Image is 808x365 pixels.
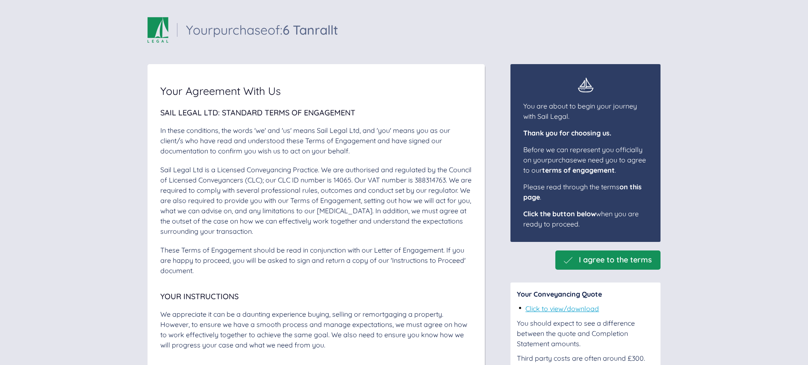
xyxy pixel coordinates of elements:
span: 6 Tanrallt [283,22,338,38]
div: You should expect to see a difference between the quote and Completion Statement amounts. [517,318,654,349]
span: Your Agreement With Us [160,85,281,96]
div: Third party costs are often around £300. [517,353,654,363]
a: Click to view/download [525,304,599,313]
div: In these conditions, the words 'we' and 'us' means Sail Legal Ltd, and 'you' means you as our cli... [160,125,472,156]
span: Your Conveyancing Quote [517,290,602,298]
div: Your purchase of: [186,24,338,36]
span: Sail Legal Ltd: Standard Terms of Engagement [160,108,355,118]
div: We appreciate it can be a daunting experience buying, selling or remortgaging a property. However... [160,309,472,350]
span: Please read through the terms . [523,182,642,201]
div: These Terms of Engagement should be read in conjunction with our Letter of Engagement. If you are... [160,245,472,276]
span: I agree to the terms [579,256,652,265]
span: terms of engagement [542,166,615,174]
span: when you are ready to proceed. [523,209,639,228]
span: You are about to begin your journey with Sail Legal. [523,102,637,121]
span: Click the button below [523,209,596,218]
span: Before we can represent you officially on your purchase we need you to agree to our . [523,145,646,174]
span: Your Instructions [160,291,239,301]
div: Sail Legal Ltd is a Licensed Conveyancing Practice. We are authorised and regulated by the Counci... [160,165,472,236]
span: Thank you for choosing us. [523,129,611,137]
